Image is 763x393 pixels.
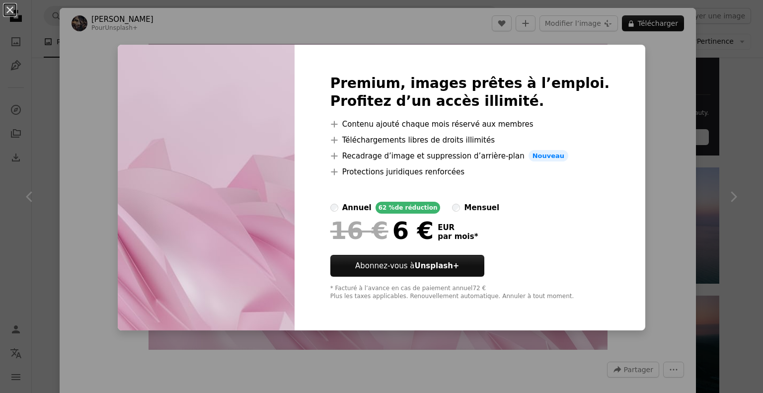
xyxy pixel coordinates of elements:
[452,204,460,212] input: mensuel
[342,202,372,214] div: annuel
[438,232,478,241] span: par mois *
[330,118,610,130] li: Contenu ajouté chaque mois réservé aux membres
[330,166,610,178] li: Protections juridiques renforcées
[330,150,610,162] li: Recadrage d’image et suppression d’arrière-plan
[376,202,441,214] div: 62 % de réduction
[330,75,610,110] h2: Premium, images prêtes à l’emploi. Profitez d’un accès illimité.
[529,150,568,162] span: Nouveau
[414,261,459,270] strong: Unsplash+
[118,45,295,331] img: premium_photo-1668104452882-2ae0969bb2cc
[330,218,434,243] div: 6 €
[330,204,338,212] input: annuel62 %de réduction
[330,218,388,243] span: 16 €
[330,134,610,146] li: Téléchargements libres de droits illimités
[330,255,484,277] button: Abonnez-vous àUnsplash+
[438,223,478,232] span: EUR
[464,202,499,214] div: mensuel
[330,285,610,301] div: * Facturé à l’avance en cas de paiement annuel 72 € Plus les taxes applicables. Renouvellement au...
